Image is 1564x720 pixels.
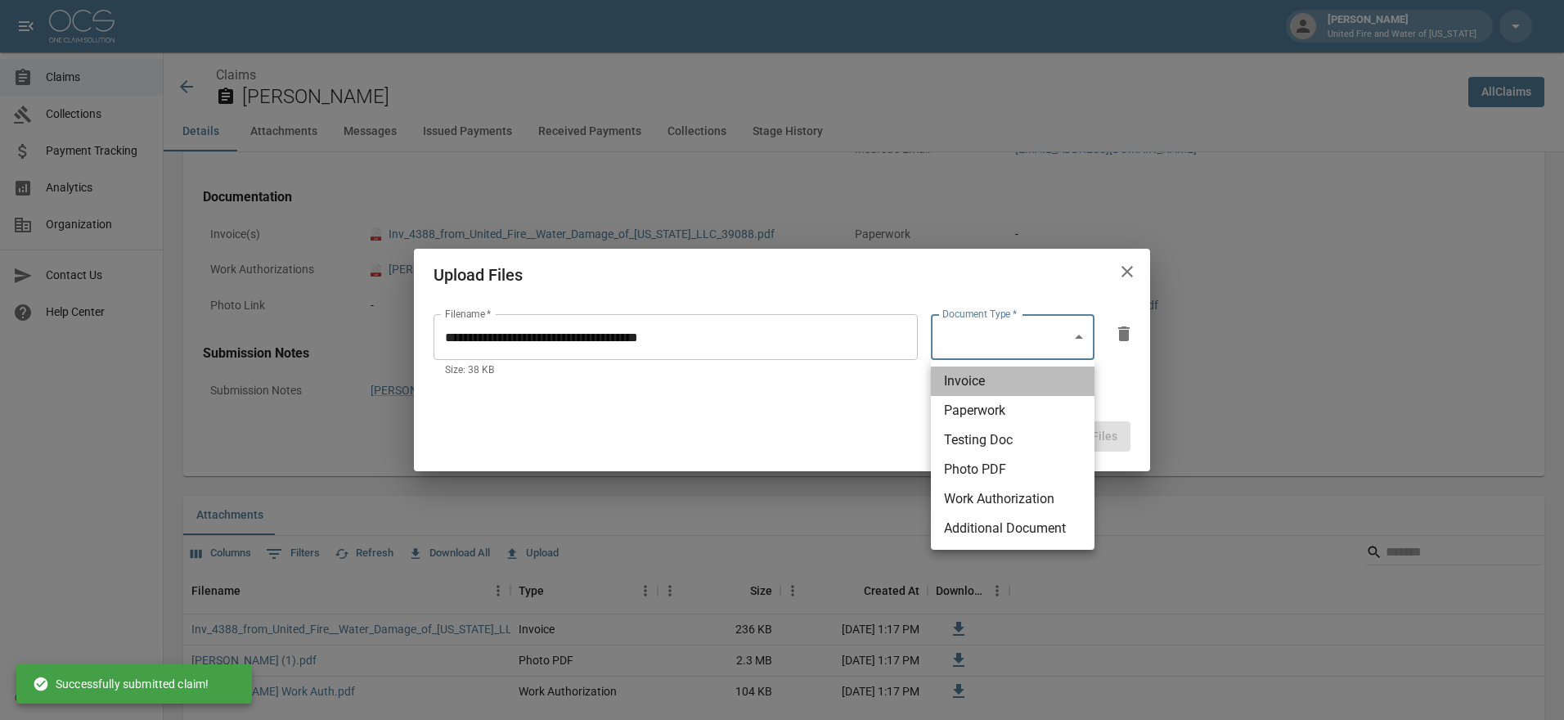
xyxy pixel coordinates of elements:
[931,425,1094,455] li: Testing Doc
[931,514,1094,543] li: Additional Document
[931,367,1094,396] li: Invoice
[33,669,209,699] div: Successfully submitted claim!
[931,484,1094,514] li: Work Authorization
[931,396,1094,425] li: Paperwork
[931,455,1094,484] li: Photo PDF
